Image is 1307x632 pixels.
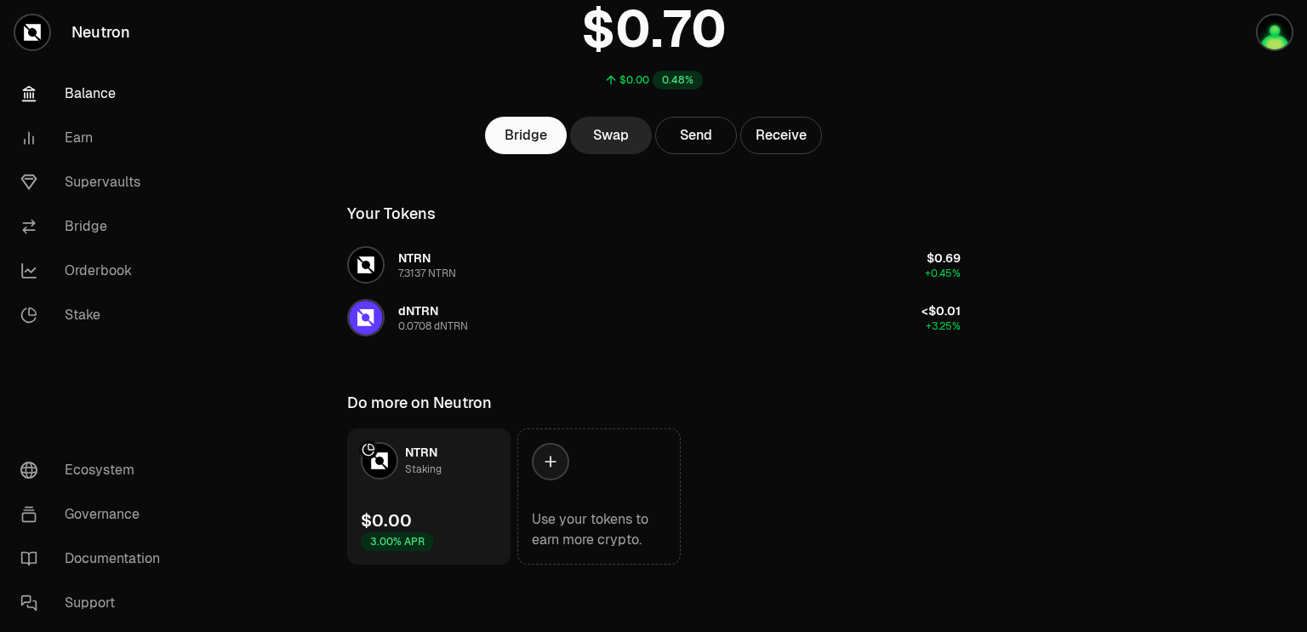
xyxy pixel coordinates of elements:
[347,202,436,226] div: Your Tokens
[740,117,822,154] button: Receive
[337,239,971,290] button: NTRN LogoNTRN7.3137 NTRN$0.69+0.45%
[347,391,492,415] div: Do more on Neutron
[361,532,434,551] div: 3.00% APR
[532,509,666,550] div: Use your tokens to earn more crypto.
[7,293,184,337] a: Stake
[517,428,681,565] a: Use your tokens to earn more crypto.
[7,204,184,249] a: Bridge
[7,160,184,204] a: Supervaults
[349,301,383,335] img: dNTRN Logo
[337,292,971,343] button: dNTRN LogodNTRN0.0708 dNTRN<$0.01+3.25%
[405,461,442,478] div: Staking
[655,117,737,154] button: Send
[925,267,961,280] span: +0.45%
[7,492,184,537] a: Governance
[485,117,567,154] a: Bridge
[349,248,383,282] img: NTRN Logo
[398,250,431,266] span: NTRN
[7,116,184,160] a: Earn
[347,428,511,565] a: NTRN LogoNTRNStaking$0.003.00% APR
[7,448,184,492] a: Ecosystem
[398,267,456,280] div: 7.3137 NTRN
[398,303,438,319] span: dNTRN
[619,73,649,87] div: $0.00
[653,71,703,89] div: 0.48%
[926,319,961,333] span: +3.25%
[927,250,961,266] span: $0.69
[7,581,184,625] a: Support
[570,117,652,154] a: Swap
[405,445,437,460] span: NTRN
[398,319,468,333] div: 0.0708 dNTRN
[7,537,184,581] a: Documentation
[1258,15,1292,49] img: Luis @ Cosmos
[7,72,184,116] a: Balance
[922,303,961,319] span: <$0.01
[361,508,412,532] div: $0.00
[7,249,184,293] a: Orderbook
[362,444,397,478] img: NTRN Logo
